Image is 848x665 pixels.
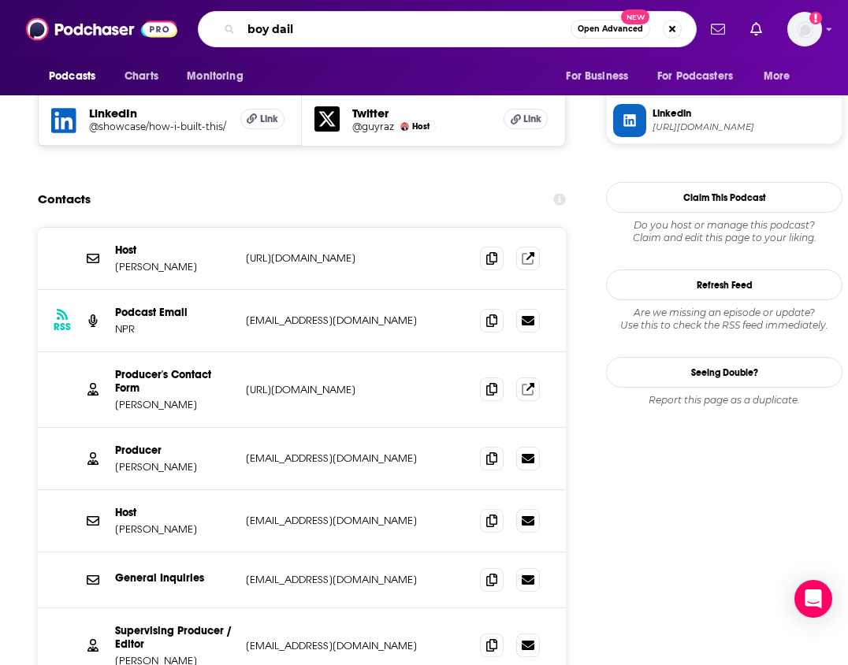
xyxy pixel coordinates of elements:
input: Search podcasts, credits, & more... [241,17,571,42]
p: [EMAIL_ADDRESS][DOMAIN_NAME] [246,639,455,652]
div: Report this page as a duplicate. [606,394,842,407]
span: Open Advanced [578,25,643,33]
button: open menu [555,61,648,91]
p: [EMAIL_ADDRESS][DOMAIN_NAME] [246,314,455,327]
p: Producer [115,444,233,457]
p: [PERSON_NAME] [115,522,233,536]
p: [PERSON_NAME] [115,398,233,411]
p: [URL][DOMAIN_NAME] [246,383,455,396]
span: Do you host or manage this podcast? [606,219,842,232]
p: Supervising Producer / Editor [115,624,233,651]
span: Link [523,113,541,125]
p: [EMAIL_ADDRESS][DOMAIN_NAME] [246,451,455,465]
button: open menu [38,61,116,91]
span: More [764,65,790,87]
p: [EMAIL_ADDRESS][DOMAIN_NAME] [246,573,455,586]
div: Search podcasts, credits, & more... [198,11,697,47]
span: Charts [125,65,158,87]
span: Logged in as AirwaveMedia [787,12,822,46]
button: Show profile menu [787,12,822,46]
div: Open Intercom Messenger [794,580,832,618]
div: Are we missing an episode or update? Use this to check the RSS feed immediately. [606,306,842,332]
span: Podcasts [49,65,95,87]
button: open menu [753,61,810,91]
span: For Business [566,65,628,87]
span: Link [260,113,278,125]
p: Host [115,243,233,257]
p: [EMAIL_ADDRESS][DOMAIN_NAME] [246,514,455,527]
img: Podchaser - Follow, Share and Rate Podcasts [26,14,177,44]
img: User Profile [787,12,822,46]
p: Podcast Email [115,306,233,319]
p: Producer's Contact Form [115,368,233,395]
a: Show notifications dropdown [744,16,768,43]
p: [URL][DOMAIN_NAME] [246,251,455,265]
img: Guy Raz [400,122,409,131]
button: open menu [176,61,263,91]
button: Open AdvancedNew [571,20,650,39]
a: @guyraz [352,121,394,132]
h5: LinkedIn [89,106,228,121]
h5: Twitter [352,106,491,121]
span: https://www.linkedin.com/in/showcase/how-i-built-this/ [653,121,835,133]
span: For Podcasters [657,65,733,87]
div: Claim and edit this page to your liking. [606,219,842,244]
p: Host [115,506,233,519]
a: Seeing Double? [606,357,842,388]
a: Charts [114,61,168,91]
a: Show notifications dropdown [705,16,731,43]
span: New [621,9,649,24]
span: Linkedin [653,106,835,121]
h2: Contacts [38,184,91,214]
svg: Add a profile image [809,12,822,24]
a: Linkedin[URL][DOMAIN_NAME] [613,104,835,137]
a: @showcase/how-i-built-this/ [89,121,228,132]
p: [PERSON_NAME] [115,460,233,474]
p: NPR [115,322,233,336]
h3: RSS [54,321,71,333]
a: Link [504,109,548,129]
span: Host [412,121,430,132]
button: Claim This Podcast [606,182,842,213]
p: General Inquiries [115,571,233,585]
span: Monitoring [187,65,243,87]
p: [PERSON_NAME] [115,260,233,273]
a: Link [240,109,285,129]
button: Refresh Feed [606,269,842,300]
button: open menu [647,61,756,91]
